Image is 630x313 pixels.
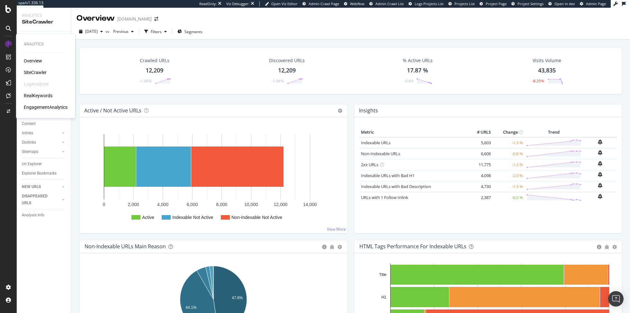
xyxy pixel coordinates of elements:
span: 2025 Aug. 3rd [85,29,98,34]
a: Non-Indexable URLs [361,151,400,156]
div: Viz Debugger: [226,1,249,6]
a: Admin Crawl Page [302,1,339,6]
a: SiteCrawler [24,69,47,76]
div: circle-info [322,245,327,249]
div: Non-Indexable URLs Main Reason [85,243,166,250]
span: Projects List [455,1,475,6]
span: Project Page [486,1,507,6]
a: EngagementAnalytics [24,104,67,110]
text: H1 [382,295,387,299]
span: Logs Projects List [415,1,444,6]
a: Admin Page [580,1,606,6]
text: 14,000 [303,202,317,207]
text: 47.6% [232,295,243,300]
text: 44.1% [185,305,196,310]
div: gear [337,245,342,249]
th: # URLS [467,128,492,137]
span: Project Settings [517,1,544,6]
text: Indexable Not Active [172,215,213,220]
td: -6.0 % [492,192,525,203]
button: [DATE] [76,26,105,37]
a: Projects List [448,1,475,6]
a: 2xx URLs [361,162,378,167]
div: Discovered URLs [269,57,305,64]
div: SiteCrawler [22,18,66,26]
h4: Insights [359,106,378,115]
td: -1.3 % [492,137,525,148]
text: 0 [103,202,105,207]
td: 6,606 [467,148,492,159]
span: Admin Page [586,1,606,6]
div: Sitemaps [22,148,38,155]
text: 6,000 [187,202,198,207]
div: 43,835 [538,66,556,75]
a: Sitemaps [22,148,60,155]
div: Overview [76,13,115,24]
span: Admin Crawl List [375,1,404,6]
a: Indexable URLs [361,140,391,146]
a: Project Page [480,1,507,6]
text: 4,000 [157,202,168,207]
div: Overview [24,58,42,64]
div: NEW URLS [22,184,41,190]
div: bell-plus [598,172,602,177]
a: Admin Crawl List [369,1,404,6]
a: Outlinks [22,139,60,146]
div: Analytics [22,13,66,18]
text: 12,000 [274,202,288,207]
i: Options [338,109,342,113]
a: RealKeywords [24,92,52,99]
text: 8,000 [216,202,227,207]
div: -1.06% [272,78,284,84]
div: A chart. [85,128,342,228]
div: bug [605,245,609,249]
a: Logs Projects List [409,1,444,6]
div: Url Explorer [22,161,42,167]
div: Content [22,120,36,127]
td: 11,775 [467,159,492,170]
td: 5,603 [467,137,492,148]
div: -0.64 [404,78,413,84]
div: arrow-right-arrow-left [154,17,158,21]
a: Indexable URLs with Bad H1 [361,173,415,178]
a: DISAPPEARED URLS [22,193,60,206]
div: LogAnalyzer [24,81,49,87]
td: -1.5 % [492,181,525,192]
div: Outlinks [22,139,36,146]
a: Open Viz Editor [265,1,298,6]
div: 12,209 [278,66,296,75]
div: HTML Tags Performance for Indexable URLs [359,243,466,250]
div: bell-plus [598,161,602,166]
div: Crawled URLs [140,57,169,64]
div: Explorer Bookmarks [22,170,57,177]
a: Project Settings [511,1,544,6]
div: Inlinks [22,130,33,137]
a: Analysis Info [22,212,67,219]
th: Metric [359,128,467,137]
button: Filters [142,26,169,37]
td: -2.0 % [492,170,525,181]
th: Change [492,128,525,137]
a: URLs with 1 Follow Inlink [361,194,408,200]
td: 4,730 [467,181,492,192]
text: Non-Indexable Not Active [231,215,282,220]
div: bug [330,245,334,249]
div: -8.25% [532,78,544,84]
a: Inlinks [22,130,60,137]
a: Webflow [344,1,364,6]
a: Content [22,120,67,127]
button: Segments [175,26,205,37]
div: Visits Volume [533,57,561,64]
div: Analysis Info [22,212,44,219]
h4: Active / Not Active URLs [84,106,141,115]
span: Previous [111,29,129,34]
div: % Active URLs [403,57,433,64]
a: Open in dev [548,1,575,6]
text: 2,000 [128,202,139,207]
span: Segments [184,29,203,34]
div: 12,209 [146,66,163,75]
a: Explorer Bookmarks [22,170,67,177]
